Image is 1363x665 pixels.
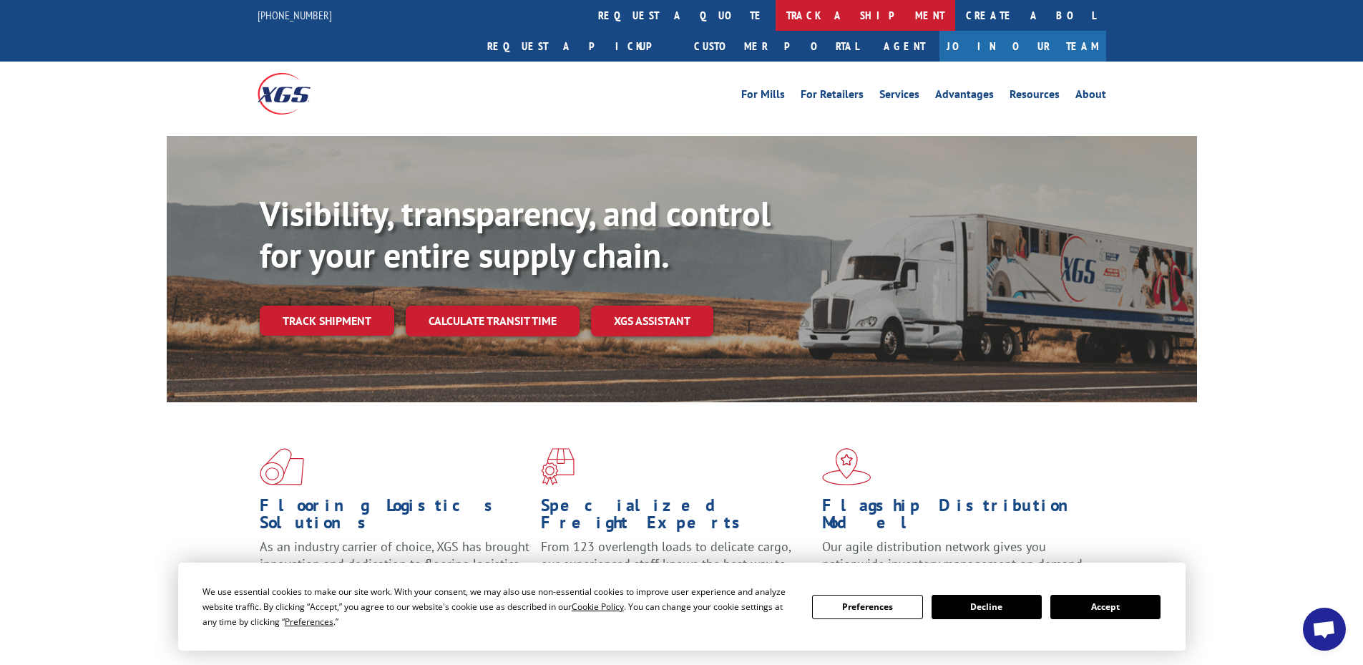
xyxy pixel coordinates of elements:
[879,89,919,105] a: Services
[406,306,580,336] a: Calculate transit time
[801,89,864,105] a: For Retailers
[260,538,529,589] span: As an industry carrier of choice, XGS has brought innovation and dedication to flooring logistics...
[260,191,771,277] b: Visibility, transparency, and control for your entire supply chain.
[939,31,1106,62] a: Join Our Team
[260,448,304,485] img: xgs-icon-total-supply-chain-intelligence-red
[935,89,994,105] a: Advantages
[822,538,1085,572] span: Our agile distribution network gives you nationwide inventory management on demand.
[1050,595,1161,619] button: Accept
[591,306,713,336] a: XGS ASSISTANT
[683,31,869,62] a: Customer Portal
[1075,89,1106,105] a: About
[1303,608,1346,651] div: Open chat
[178,563,1186,651] div: Cookie Consent Prompt
[822,497,1093,538] h1: Flagship Distribution Model
[202,584,795,629] div: We use essential cookies to make our site work. With your consent, we may also use non-essential ...
[260,306,394,336] a: Track shipment
[541,538,811,602] p: From 123 overlength loads to delicate cargo, our experienced staff knows the best way to move you...
[541,497,811,538] h1: Specialized Freight Experts
[812,595,922,619] button: Preferences
[822,448,871,485] img: xgs-icon-flagship-distribution-model-red
[741,89,785,105] a: For Mills
[932,595,1042,619] button: Decline
[541,448,575,485] img: xgs-icon-focused-on-flooring-red
[1010,89,1060,105] a: Resources
[477,31,683,62] a: Request a pickup
[285,616,333,628] span: Preferences
[260,497,530,538] h1: Flooring Logistics Solutions
[869,31,939,62] a: Agent
[258,8,332,22] a: [PHONE_NUMBER]
[572,601,624,613] span: Cookie Policy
